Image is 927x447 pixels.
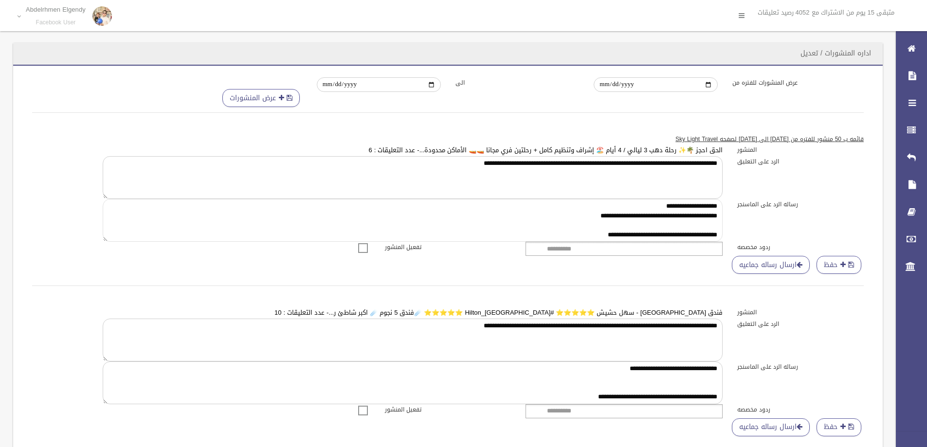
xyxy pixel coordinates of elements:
button: حفظ [817,256,861,274]
p: Abdelrhmen Elgendy [26,6,86,13]
label: رساله الرد على الماسنجر [730,361,871,372]
label: تفعيل المنشور [378,404,519,415]
label: المنشور [730,144,871,155]
a: فندق [GEOGRAPHIC_DATA] - سهل حشيش ⭐⭐⭐⭐⭐ #Hilton_[GEOGRAPHIC_DATA] ⭐⭐⭐⭐⭐ ☄️فندق 5 نجوم ☄️ اكبر شاط... [274,306,723,319]
label: المنشور [730,307,871,318]
a: الحق احجز 🌴✨ رحلة دهب 3 ليالي / 4 أيام 🏖️ إشراف وتنظيم كامل + رحلتين فري مجانا 🚤🚤 الأماكن محدودة.... [368,144,723,156]
button: عرض المنشورات [222,89,300,107]
label: الرد على التعليق [730,156,871,167]
label: الرد على التعليق [730,319,871,329]
label: ردود مخصصه [730,404,871,415]
header: اداره المنشورات / تعديل [789,44,883,63]
label: عرض المنشورات للفتره من [725,77,864,88]
a: ارسال رساله جماعيه [732,418,810,436]
a: ارسال رساله جماعيه [732,256,810,274]
label: الى [448,77,587,88]
label: ردود مخصصه [730,242,871,252]
label: رساله الرد على الماسنجر [730,199,871,210]
label: تفعيل المنشور [378,242,519,252]
small: Facebook User [26,19,86,26]
button: حفظ [817,418,861,436]
u: قائمه ب 50 منشور للفتره من [DATE] الى [DATE] لصفحه Sky Light Travel [675,134,864,144]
